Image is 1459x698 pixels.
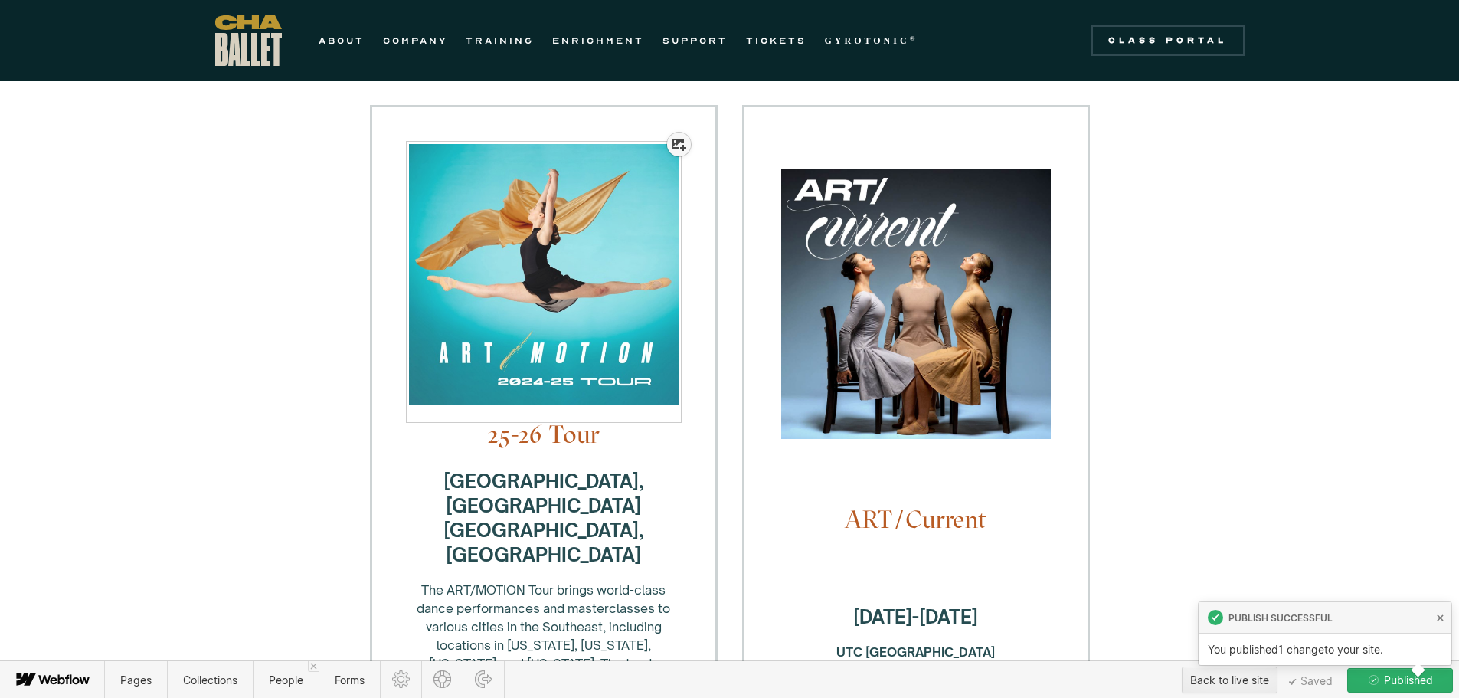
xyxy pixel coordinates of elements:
a: TICKETS [746,31,806,50]
a: TRAINING [466,31,534,50]
strong: [GEOGRAPHIC_DATA], [GEOGRAPHIC_DATA] [GEOGRAPHIC_DATA], [GEOGRAPHIC_DATA] [443,470,644,566]
div: Back to live site [1190,669,1269,692]
strong: [DATE]-[DATE] [853,605,978,628]
span: Collections [183,673,237,687]
a: ENRICHMENT [552,31,644,50]
sup: ® [910,34,918,42]
a: Close 'People' tab [308,661,319,672]
span: Saved [1289,678,1333,686]
span: Pages [120,673,152,687]
a: COMPANY [383,31,447,50]
a: home [215,15,282,66]
span: Forms [335,673,365,687]
a: Class Portal [1091,25,1245,56]
strong: GYROTONIC [825,35,910,46]
span: People [269,673,303,687]
a: SUPPORT [662,31,728,50]
h4: ART/Current [781,505,1051,534]
span: Publish Successful [1228,612,1333,624]
div: You published 1 change to your site. [1199,634,1451,665]
span: Published [1381,669,1433,692]
h4: 25-26 Tour [409,420,679,449]
strong: UTC [GEOGRAPHIC_DATA] ‍ [836,644,995,660]
a: ABOUT [319,31,365,50]
button: Published [1347,668,1453,693]
button: Back to live site [1182,667,1277,693]
div: Class Portal [1101,34,1235,47]
a: GYROTONIC® [825,31,918,50]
